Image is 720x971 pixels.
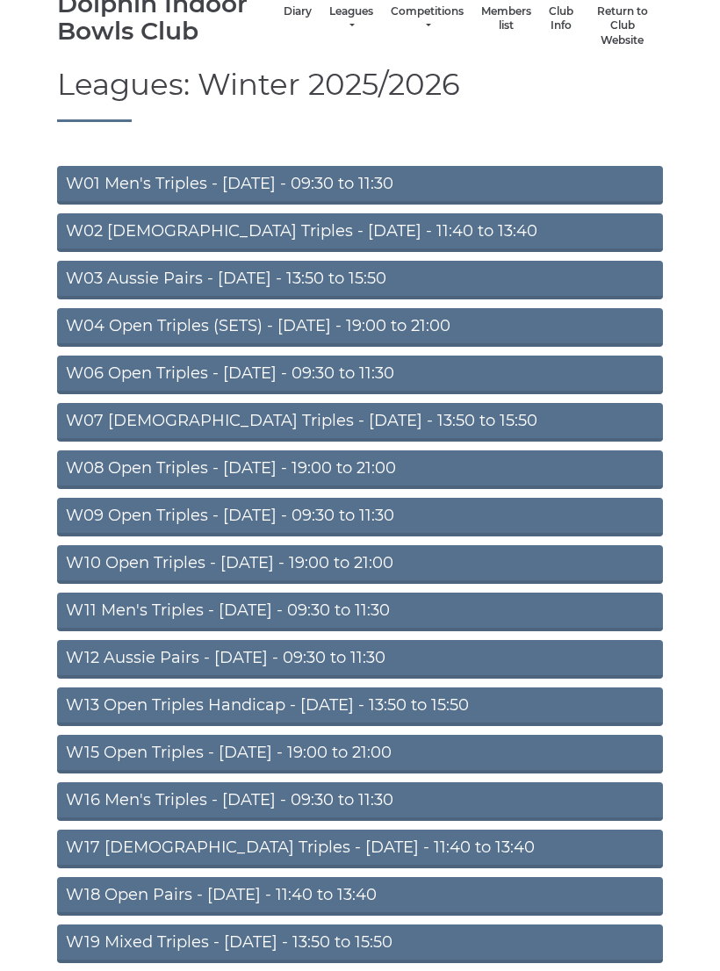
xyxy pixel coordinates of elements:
a: W04 Open Triples (SETS) - [DATE] - 19:00 to 21:00 [57,308,663,347]
a: W07 [DEMOGRAPHIC_DATA] Triples - [DATE] - 13:50 to 15:50 [57,403,663,442]
a: W15 Open Triples - [DATE] - 19:00 to 21:00 [57,735,663,773]
a: W16 Men's Triples - [DATE] - 09:30 to 11:30 [57,782,663,821]
a: W19 Mixed Triples - [DATE] - 13:50 to 15:50 [57,924,663,963]
a: Club Info [549,4,573,33]
a: W18 Open Pairs - [DATE] - 11:40 to 13:40 [57,877,663,916]
a: W17 [DEMOGRAPHIC_DATA] Triples - [DATE] - 11:40 to 13:40 [57,830,663,868]
h1: Leagues: Winter 2025/2026 [57,68,663,121]
a: Members list [481,4,531,33]
a: W09 Open Triples - [DATE] - 09:30 to 11:30 [57,498,663,536]
a: W02 [DEMOGRAPHIC_DATA] Triples - [DATE] - 11:40 to 13:40 [57,213,663,252]
a: W06 Open Triples - [DATE] - 09:30 to 11:30 [57,356,663,394]
a: Return to Club Website [591,4,654,48]
a: Diary [284,4,312,19]
a: Competitions [391,4,464,33]
a: W03 Aussie Pairs - [DATE] - 13:50 to 15:50 [57,261,663,299]
a: W08 Open Triples - [DATE] - 19:00 to 21:00 [57,450,663,489]
a: W12 Aussie Pairs - [DATE] - 09:30 to 11:30 [57,640,663,679]
a: W10 Open Triples - [DATE] - 19:00 to 21:00 [57,545,663,584]
a: W01 Men's Triples - [DATE] - 09:30 to 11:30 [57,166,663,205]
a: W13 Open Triples Handicap - [DATE] - 13:50 to 15:50 [57,687,663,726]
a: Leagues [329,4,373,33]
a: W11 Men's Triples - [DATE] - 09:30 to 11:30 [57,593,663,631]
